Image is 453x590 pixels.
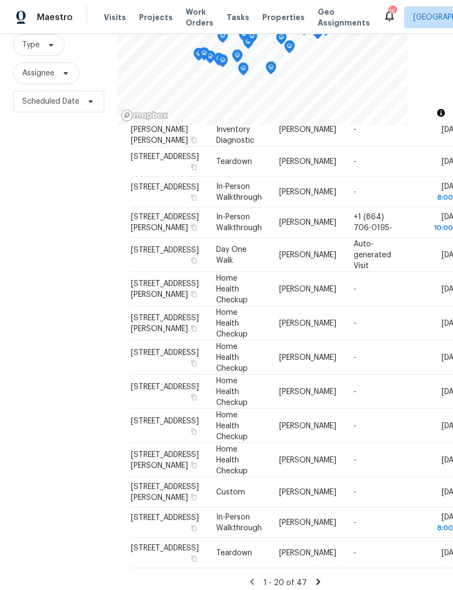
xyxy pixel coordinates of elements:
div: Map marker [217,30,228,47]
span: - [354,422,356,429]
span: Teardown [216,158,252,166]
span: In-Person Walkthrough [216,213,262,232]
span: Home Health Checkup [216,377,248,406]
span: - [354,353,356,361]
button: Copy Address [189,193,199,202]
button: Copy Address [189,460,199,470]
button: Copy Address [189,358,199,367]
span: [STREET_ADDRESS][PERSON_NAME][PERSON_NAME] [131,115,199,144]
button: Copy Address [189,289,199,299]
span: Home Health Checkup [216,445,248,474]
span: Home Health Checkup [216,411,248,440]
span: Properties [262,12,305,23]
span: [PERSON_NAME] [279,285,336,293]
span: Projects [139,12,173,23]
span: Maestro [37,12,73,23]
span: Tasks [226,14,249,21]
button: Copy Address [189,135,199,144]
button: Copy Address [189,523,199,533]
button: Copy Address [189,223,199,232]
span: [PERSON_NAME] [279,353,336,361]
span: [PERSON_NAME] [279,549,336,557]
span: Visits [104,12,126,23]
div: Map marker [276,31,287,48]
span: Geo Assignments [318,7,370,28]
div: Map marker [266,61,276,78]
button: Copy Address [189,426,199,436]
span: [PERSON_NAME] [279,251,336,258]
div: Map marker [199,47,210,64]
span: Toggle attribution [438,107,444,119]
span: [PERSON_NAME] [279,125,336,133]
span: [STREET_ADDRESS] [131,348,199,356]
span: - [354,456,356,464]
span: Work Orders [186,7,213,28]
button: Toggle attribution [435,106,448,119]
a: Mapbox homepage [121,109,168,122]
span: [PERSON_NAME] [279,519,336,526]
span: - [354,125,356,133]
div: 15 [388,7,396,17]
span: [STREET_ADDRESS][PERSON_NAME] [131,451,199,469]
span: In-Person Walkthrough [216,183,262,201]
span: - [354,319,356,327]
div: Map marker [312,26,323,43]
span: - [354,158,356,166]
span: - [354,549,356,557]
span: In-Person Walkthrough [216,513,262,532]
span: [STREET_ADDRESS] [131,183,199,191]
span: [PERSON_NAME] [279,319,336,327]
span: - [354,388,356,395]
div: Map marker [193,48,204,65]
span: Listed Inventory Diagnostic [216,115,254,144]
span: - [354,285,356,293]
span: Assignee [22,68,54,79]
span: Day One Walk [216,245,247,264]
span: Teardown [216,549,252,557]
span: Scheduled Date [22,96,79,107]
span: - [354,188,356,196]
span: [STREET_ADDRESS] [131,417,199,424]
button: Copy Address [189,323,199,333]
button: Copy Address [189,255,199,265]
span: [PERSON_NAME] [279,158,336,166]
span: +1 (864) 706-0195- [354,213,392,232]
span: [PERSON_NAME] [279,188,336,196]
span: - [354,519,356,526]
span: [PERSON_NAME] [279,388,336,395]
button: Copy Address [189,162,199,172]
span: [PERSON_NAME] [279,489,336,496]
button: Copy Address [189,554,199,563]
span: 1 - 20 of 47 [263,579,307,587]
span: [PERSON_NAME] [279,219,336,226]
span: Custom [216,489,245,496]
button: Copy Address [189,492,199,502]
span: Home Health Checkup [216,342,248,372]
button: Copy Address [189,392,199,402]
div: Map marker [284,40,295,57]
span: [STREET_ADDRESS] [131,544,199,552]
span: [STREET_ADDRESS][PERSON_NAME] [131,314,199,332]
span: - [354,489,356,496]
span: [STREET_ADDRESS] [131,514,199,522]
span: [STREET_ADDRESS] [131,383,199,390]
div: Map marker [213,53,224,69]
div: Map marker [205,50,216,67]
div: Map marker [238,28,249,45]
span: Type [22,40,40,50]
span: [PERSON_NAME] [279,456,336,464]
div: Map marker [217,54,228,71]
span: [STREET_ADDRESS] [131,153,199,161]
span: Home Health Checkup [216,308,248,338]
div: Map marker [232,49,243,66]
div: Map marker [238,62,249,79]
span: [STREET_ADDRESS][PERSON_NAME] [131,213,199,232]
span: [STREET_ADDRESS][PERSON_NAME] [131,483,199,502]
span: Home Health Checkup [216,274,248,303]
span: [PERSON_NAME] [279,422,336,429]
div: Map marker [247,30,257,47]
span: [STREET_ADDRESS][PERSON_NAME] [131,280,199,298]
span: Auto-generated Visit [354,240,391,269]
span: [STREET_ADDRESS] [131,246,199,253]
